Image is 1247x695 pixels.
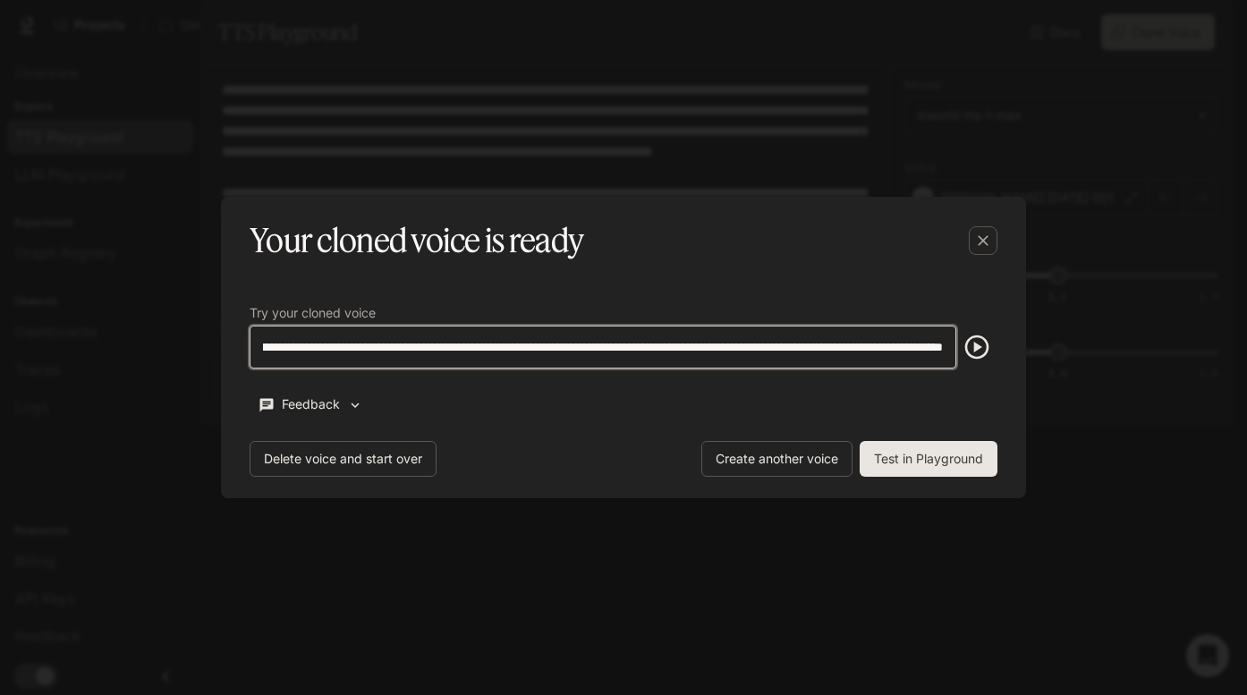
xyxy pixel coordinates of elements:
button: Test in Playground [860,441,997,477]
button: Create another voice [701,441,853,477]
p: Try your cloned voice [250,307,376,319]
button: Feedback [250,390,371,420]
button: Delete voice and start over [250,441,437,477]
h5: Your cloned voice is ready [250,218,583,263]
